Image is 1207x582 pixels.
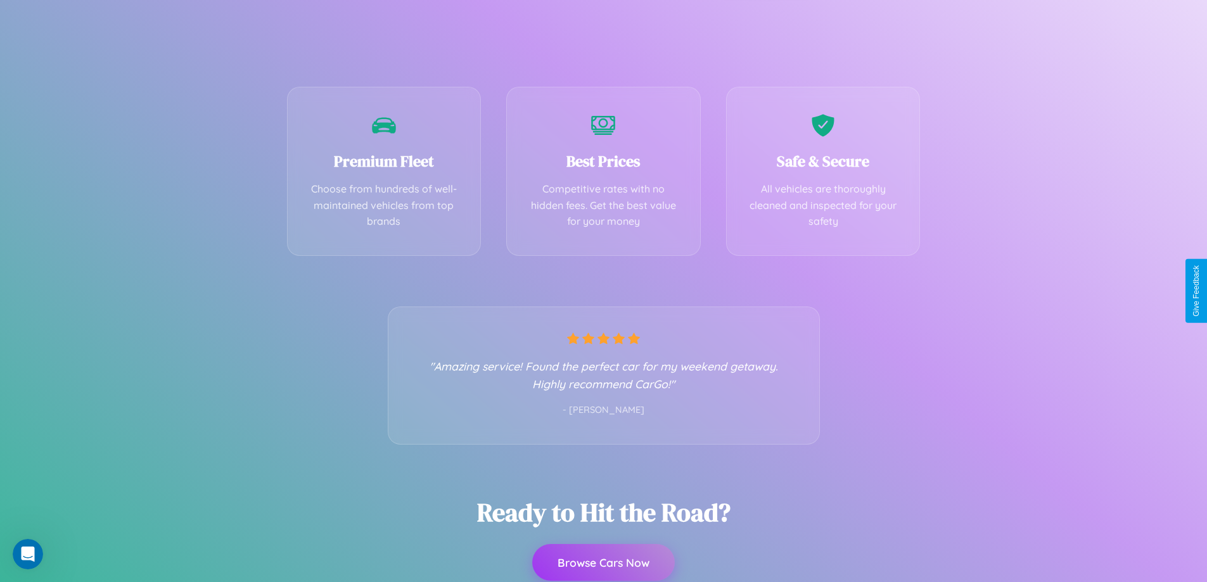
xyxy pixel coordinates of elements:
[526,151,681,172] h3: Best Prices
[526,181,681,230] p: Competitive rates with no hidden fees. Get the best value for your money
[1192,265,1201,317] div: Give Feedback
[414,357,794,393] p: "Amazing service! Found the perfect car for my weekend getaway. Highly recommend CarGo!"
[477,495,731,529] h2: Ready to Hit the Road?
[532,544,675,581] button: Browse Cars Now
[746,181,901,230] p: All vehicles are thoroughly cleaned and inspected for your safety
[414,402,794,419] p: - [PERSON_NAME]
[746,151,901,172] h3: Safe & Secure
[307,181,462,230] p: Choose from hundreds of well-maintained vehicles from top brands
[307,151,462,172] h3: Premium Fleet
[13,539,43,569] iframe: Intercom live chat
